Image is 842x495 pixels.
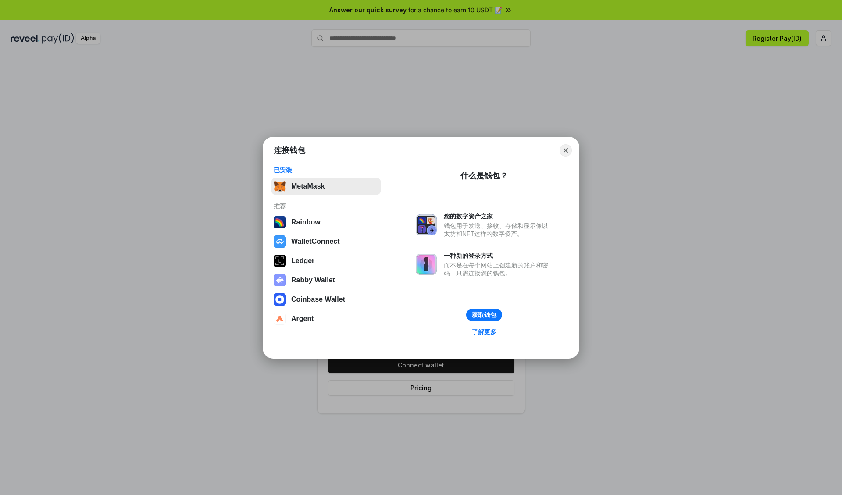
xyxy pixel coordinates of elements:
[560,144,572,157] button: Close
[291,276,335,284] div: Rabby Wallet
[271,291,381,308] button: Coinbase Wallet
[416,254,437,275] img: svg+xml,%3Csvg%20xmlns%3D%22http%3A%2F%2Fwww.w3.org%2F2000%2Fsvg%22%20fill%3D%22none%22%20viewBox...
[416,214,437,235] img: svg+xml,%3Csvg%20xmlns%3D%22http%3A%2F%2Fwww.w3.org%2F2000%2Fsvg%22%20fill%3D%22none%22%20viewBox...
[291,182,325,190] div: MetaMask
[460,171,508,181] div: 什么是钱包？
[274,202,378,210] div: 推荐
[271,252,381,270] button: Ledger
[466,309,502,321] button: 获取钱包
[274,235,286,248] img: svg+xml,%3Csvg%20width%3D%2228%22%20height%3D%2228%22%20viewBox%3D%220%200%2028%2028%22%20fill%3D...
[271,178,381,195] button: MetaMask
[467,326,502,338] a: 了解更多
[274,180,286,192] img: svg+xml,%3Csvg%20fill%3D%22none%22%20height%3D%2233%22%20viewBox%3D%220%200%2035%2033%22%20width%...
[274,274,286,286] img: svg+xml,%3Csvg%20xmlns%3D%22http%3A%2F%2Fwww.w3.org%2F2000%2Fsvg%22%20fill%3D%22none%22%20viewBox...
[271,214,381,231] button: Rainbow
[291,238,340,246] div: WalletConnect
[291,218,321,226] div: Rainbow
[444,212,553,220] div: 您的数字资产之家
[274,255,286,267] img: svg+xml,%3Csvg%20xmlns%3D%22http%3A%2F%2Fwww.w3.org%2F2000%2Fsvg%22%20width%3D%2228%22%20height%3...
[444,252,553,260] div: 一种新的登录方式
[271,271,381,289] button: Rabby Wallet
[444,222,553,238] div: 钱包用于发送、接收、存储和显示像以太坊和NFT这样的数字资产。
[271,310,381,328] button: Argent
[274,313,286,325] img: svg+xml,%3Csvg%20width%3D%2228%22%20height%3D%2228%22%20viewBox%3D%220%200%2028%2028%22%20fill%3D...
[274,166,378,174] div: 已安装
[291,257,314,265] div: Ledger
[291,296,345,303] div: Coinbase Wallet
[472,311,496,319] div: 获取钱包
[271,233,381,250] button: WalletConnect
[274,145,305,156] h1: 连接钱包
[444,261,553,277] div: 而不是在每个网站上创建新的账户和密码，只需连接您的钱包。
[274,293,286,306] img: svg+xml,%3Csvg%20width%3D%2228%22%20height%3D%2228%22%20viewBox%3D%220%200%2028%2028%22%20fill%3D...
[472,328,496,336] div: 了解更多
[291,315,314,323] div: Argent
[274,216,286,228] img: svg+xml,%3Csvg%20width%3D%22120%22%20height%3D%22120%22%20viewBox%3D%220%200%20120%20120%22%20fil...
